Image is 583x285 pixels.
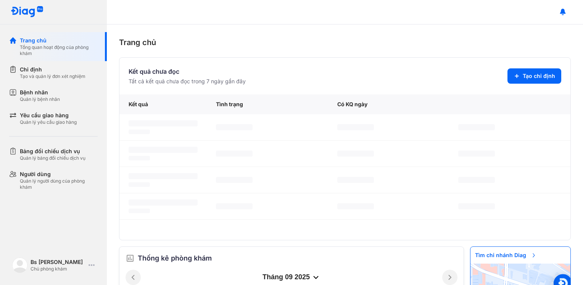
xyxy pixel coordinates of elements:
div: Người dùng [20,170,98,178]
span: ‌ [458,177,495,183]
div: Bs [PERSON_NAME] [31,258,85,266]
div: Chủ phòng khám [31,266,85,272]
div: Bệnh nhân [20,89,60,96]
img: order.5a6da16c.svg [126,254,135,263]
div: Quản lý bảng đối chiếu dịch vụ [20,155,85,161]
div: Bảng đối chiếu dịch vụ [20,147,85,155]
div: Yêu cầu giao hàng [20,112,77,119]
div: Tình trạng [207,94,328,114]
span: ‌ [216,151,253,157]
div: Tất cả kết quả chưa đọc trong 7 ngày gần đây [129,78,246,85]
span: ‌ [337,177,374,183]
span: ‌ [458,124,495,130]
div: Trang chủ [119,37,571,48]
div: Trang chủ [20,37,98,44]
div: Quản lý bệnh nhân [20,96,60,102]
span: ‌ [129,199,198,206]
img: logo [12,257,27,273]
button: Tạo chỉ định [507,68,561,84]
div: Kết quả [119,94,207,114]
div: Tạo và quản lý đơn xét nghiệm [20,73,85,79]
span: Thống kê phòng khám [138,253,212,264]
span: Tìm chi nhánh Diag [470,247,541,264]
div: Tổng quan hoạt động của phòng khám [20,44,98,57]
span: ‌ [337,124,374,130]
span: ‌ [129,173,198,179]
div: Kết quả chưa đọc [129,67,246,76]
span: Tạo chỉ định [523,72,555,80]
div: Có KQ ngày [328,94,449,114]
div: Chỉ định [20,66,85,73]
div: Quản lý người dùng của phòng khám [20,178,98,190]
span: ‌ [129,209,150,213]
span: ‌ [216,177,253,183]
img: logo [11,6,43,18]
div: tháng 09 2025 [141,273,442,282]
div: Quản lý yêu cầu giao hàng [20,119,77,125]
span: ‌ [458,203,495,209]
span: ‌ [337,151,374,157]
span: ‌ [216,124,253,130]
span: ‌ [129,147,198,153]
span: ‌ [458,151,495,157]
span: ‌ [337,203,374,209]
span: ‌ [216,203,253,209]
span: ‌ [129,156,150,160]
span: ‌ [129,120,198,126]
span: ‌ [129,182,150,187]
span: ‌ [129,130,150,134]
